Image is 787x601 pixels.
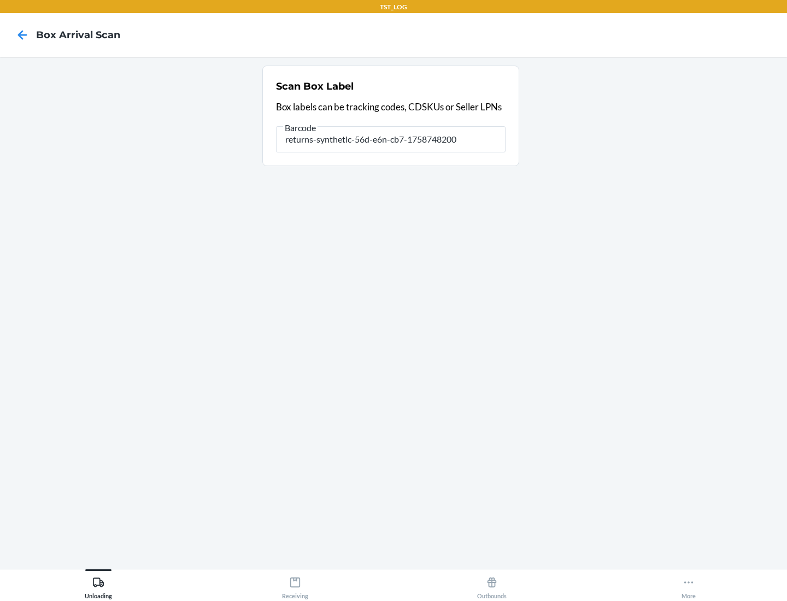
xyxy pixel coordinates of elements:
div: Outbounds [477,572,507,599]
button: Receiving [197,569,393,599]
input: Barcode [276,126,506,152]
h4: Box Arrival Scan [36,28,120,42]
h2: Scan Box Label [276,79,354,93]
div: More [682,572,696,599]
div: Receiving [282,572,308,599]
span: Barcode [283,122,318,133]
div: Unloading [85,572,112,599]
button: Outbounds [393,569,590,599]
p: Box labels can be tracking codes, CDSKUs or Seller LPNs [276,100,506,114]
button: More [590,569,787,599]
p: TST_LOG [380,2,407,12]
